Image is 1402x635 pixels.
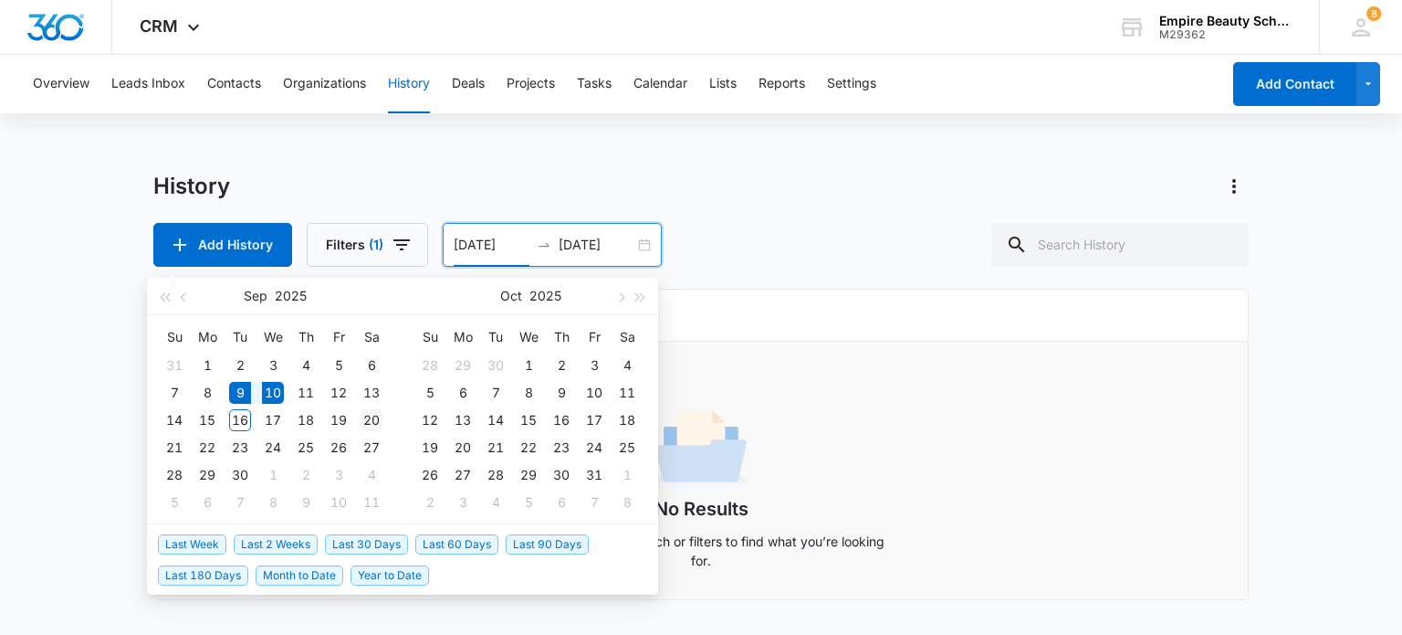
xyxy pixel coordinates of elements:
th: Su [158,323,191,352]
td: 2025-10-02 [289,461,322,489]
th: Mo [446,323,479,352]
td: 2025-09-30 [479,352,512,379]
td: 2025-10-08 [256,489,289,516]
div: 22 [196,437,218,459]
div: 7 [163,382,185,404]
td: 2025-09-04 [289,352,322,379]
td: 2025-11-06 [545,489,578,516]
button: Calendar [633,55,687,113]
th: Tu [224,323,256,352]
td: 2025-10-21 [479,434,512,461]
td: 2025-11-08 [611,489,643,516]
td: 2025-10-04 [355,461,388,489]
td: 2025-10-28 [479,461,512,489]
th: Mo [191,323,224,352]
span: Last 2 Weeks [234,534,318,555]
th: We [256,323,289,352]
span: Last 60 Days [415,534,498,555]
button: 2025 [275,278,307,314]
div: 26 [419,464,441,486]
td: 2025-09-08 [191,379,224,407]
div: 27 [361,437,382,459]
div: 6 [550,492,572,513]
button: Lists [709,55,737,113]
button: Tasks [577,55,612,113]
button: Actions [1219,172,1249,201]
div: 15 [196,409,218,431]
div: 5 [419,382,441,404]
td: 2025-09-15 [191,407,224,434]
button: Overview [33,55,89,113]
div: 3 [583,355,605,376]
div: 18 [295,409,317,431]
th: Fr [322,323,355,352]
td: 2025-10-04 [611,352,643,379]
div: 24 [583,437,605,459]
div: 30 [550,464,572,486]
div: 23 [550,437,572,459]
td: 2025-11-07 [578,489,611,516]
div: 8 [262,492,284,513]
button: Add History [153,223,292,267]
td: 2025-09-07 [158,379,191,407]
td: 2025-10-03 [322,461,355,489]
td: 2025-09-21 [158,434,191,461]
td: 2025-09-17 [256,407,289,434]
div: 19 [419,437,441,459]
input: Search History [991,223,1249,267]
td: 2025-10-07 [479,379,512,407]
button: 2025 [529,278,561,314]
div: 1 [616,464,638,486]
div: 13 [361,382,382,404]
td: 2025-09-12 [322,379,355,407]
td: 2025-10-08 [512,379,545,407]
button: Projects [507,55,555,113]
span: Last 30 Days [325,534,408,555]
div: 4 [485,492,507,513]
div: 12 [328,382,350,404]
div: 5 [328,355,350,376]
div: 7 [485,382,507,404]
div: 8 [196,382,218,404]
td: 2025-11-04 [479,489,512,516]
td: 2025-09-22 [191,434,224,461]
th: Th [545,323,578,352]
td: 2025-09-28 [413,352,446,379]
td: 2025-09-23 [224,434,256,461]
div: 12 [419,409,441,431]
span: Last 180 Days [158,566,248,586]
button: Leads Inbox [111,55,185,113]
div: 6 [196,492,218,513]
td: 2025-10-19 [413,434,446,461]
td: 2025-10-02 [545,352,578,379]
button: Contacts [207,55,261,113]
td: 2025-10-10 [578,379,611,407]
button: Reports [759,55,805,113]
td: 2025-09-19 [322,407,355,434]
button: History [388,55,430,113]
div: 7 [583,492,605,513]
td: 2025-09-18 [289,407,322,434]
div: 9 [295,492,317,513]
td: 2025-10-11 [611,379,643,407]
div: 1 [196,355,218,376]
div: 2 [229,355,251,376]
div: 9 [229,382,251,404]
div: 5 [163,492,185,513]
td: 2025-10-25 [611,434,643,461]
div: 2 [419,492,441,513]
td: 2025-08-31 [158,352,191,379]
div: 29 [196,464,218,486]
p: Try adjusting your search or filters to find what you’re looking for. [509,532,893,570]
div: 2 [295,464,317,486]
td: 2025-10-15 [512,407,545,434]
span: Last 90 Days [506,534,589,555]
div: 25 [295,437,317,459]
div: 28 [419,355,441,376]
div: 30 [485,355,507,376]
td: 2025-09-02 [224,352,256,379]
div: 30 [229,464,251,486]
td: 2025-10-12 [413,407,446,434]
td: 2025-10-09 [545,379,578,407]
td: 2025-10-14 [479,407,512,434]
